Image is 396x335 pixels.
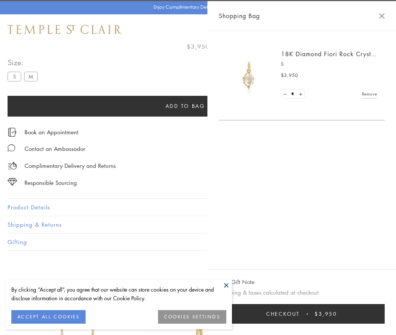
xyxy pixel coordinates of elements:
button: Add to bag [8,96,363,117]
button: Product Details [8,199,388,216]
h3: You May Also Like [19,278,377,290]
button: Shipping & Returns [8,216,388,233]
span: Checkout [266,310,300,318]
a: Set quantity to 2 [296,89,304,99]
p: Shipping & taxes calculated at checkout [219,288,385,297]
img: icon_sourcing.svg [8,178,17,186]
span: $3,950 [187,41,210,51]
img: icon_delivery.svg [8,161,17,171]
div: By clicking “Accept all”, you agree that our website can store cookies on your device and disclos... [11,285,226,303]
label: M [24,72,38,81]
button: COOKIES SETTINGS [158,310,226,324]
img: icon_appointment.svg [8,128,17,137]
img: Temple St. Clair [8,25,121,34]
a: Remove [362,90,377,98]
div: Contact an Ambassador [25,144,85,154]
span: $3,950 [281,72,298,79]
a: Book an Appointment [25,128,78,136]
img: MessageIcon-01_2.svg [8,144,15,152]
button: Close Shopping Bag [379,13,385,19]
button: Gifting [8,234,388,250]
span: $3,950 [315,310,337,318]
span: Shopping Bag [219,11,260,21]
button: Checkout $3,950 [219,304,385,324]
p: S [281,60,377,68]
button: ACCEPT ALL COOKIES [11,310,86,324]
span: Add to bag [166,102,205,110]
p: Enjoy Complimentary Delivery & Returns [153,3,239,11]
button: Add Gift Note [219,277,255,287]
div: Responsible Sourcing [25,178,77,187]
label: S [8,72,21,81]
p: Complimentary Delivery and Returns [25,161,116,171]
a: Set quantity to 0 [281,89,289,99]
span: Size: [8,56,41,69]
img: P51889-E11FIORI [226,53,272,98]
